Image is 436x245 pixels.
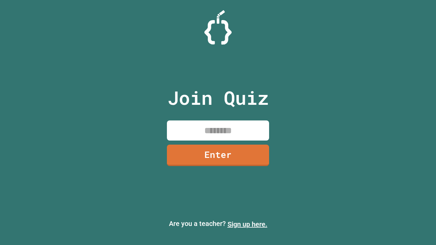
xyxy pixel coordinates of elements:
a: Sign up here. [228,220,267,228]
iframe: chat widget [379,188,429,217]
a: Enter [167,145,269,166]
iframe: chat widget [407,218,429,238]
p: Are you a teacher? [5,218,431,229]
img: Logo.svg [204,10,232,45]
p: Join Quiz [168,84,269,112]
